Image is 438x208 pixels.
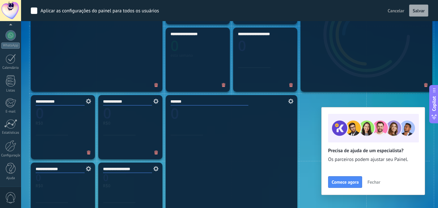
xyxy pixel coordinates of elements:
[328,148,418,154] h2: Precisa de ajuda de um especialista?
[388,8,404,14] span: Cancelar
[41,8,159,14] div: Aplicar as configurações do painel para todos os usuários
[328,176,362,188] button: Comece agora
[1,131,20,135] div: Estatísticas
[332,180,359,184] span: Comece agora
[431,96,437,111] span: Copilot
[413,8,425,13] span: Salvar
[1,110,20,114] div: E-mail
[1,89,20,93] div: Listas
[409,5,428,17] button: Salvar
[367,180,380,184] span: Fechar
[364,177,383,187] button: Fechar
[1,43,20,49] div: WhatsApp
[1,66,20,70] div: Calendário
[328,156,418,163] span: Os parceiros podem ajustar seu Painel.
[1,176,20,180] div: Ajuda
[1,153,20,158] div: Configurações
[385,6,407,16] button: Cancelar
